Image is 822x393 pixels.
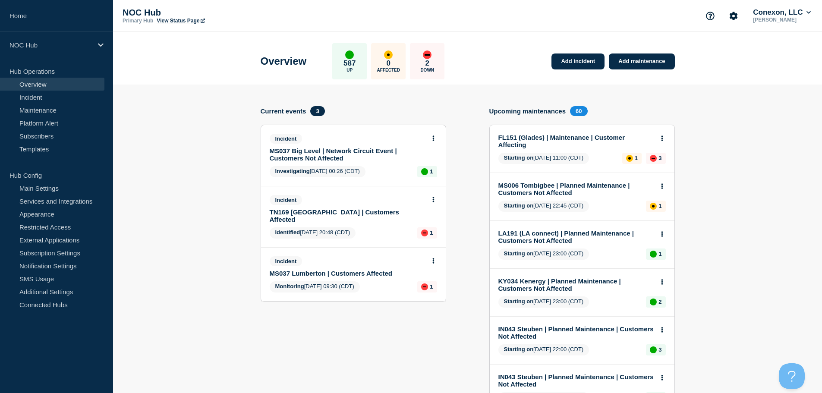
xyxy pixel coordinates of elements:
p: 1 [430,230,433,236]
div: up [650,251,657,258]
p: Up [346,68,353,72]
span: [DATE] 20:48 (CDT) [270,227,356,239]
a: IN043 Steuben | Planned Maintenance | Customers Not Affected [498,325,654,340]
a: Add incident [551,53,605,69]
a: IN043 Steuben | Planned Maintenance | Customers Not Affected [498,373,654,388]
span: [DATE] 23:00 (CDT) [498,296,589,308]
h4: Current events [261,107,306,115]
p: 2 [425,59,429,68]
p: 1 [658,251,661,257]
p: 1 [658,203,661,209]
button: Conexon, LLC [751,8,813,17]
span: [DATE] 00:26 (CDT) [270,166,365,177]
a: TN169 [GEOGRAPHIC_DATA] | Customers Affected [270,208,425,223]
p: NOC Hub [9,41,92,49]
div: down [650,155,657,162]
p: Primary Hub [123,18,153,24]
a: KY034 Kenergy | Planned Maintenance | Customers Not Affected [498,277,654,292]
div: down [421,283,428,290]
span: Identified [275,229,300,236]
span: Incident [270,256,302,266]
span: [DATE] 09:30 (CDT) [270,281,360,292]
p: 587 [343,59,356,68]
a: MS037 Big Level | Network Circuit Event | Customers Not Affected [270,147,425,162]
p: [PERSON_NAME] [751,17,813,23]
p: 1 [430,283,433,290]
a: LA191 (LA connect) | Planned Maintenance | Customers Not Affected [498,230,654,244]
span: Starting on [504,154,534,161]
p: 2 [658,299,661,305]
span: Incident [270,134,302,144]
div: up [421,168,428,175]
div: affected [626,155,633,162]
p: NOC Hub [123,8,295,18]
p: 1 [430,168,433,175]
span: [DATE] 22:00 (CDT) [498,344,589,355]
a: MS006 Tombigbee | Planned Maintenance | Customers Not Affected [498,182,654,196]
a: View Status Page [157,18,205,24]
a: FL151 (Glades) | Maintenance | Customer Affecting [498,134,654,148]
span: 3 [310,106,324,116]
div: down [421,230,428,236]
div: down [423,50,431,59]
button: Account settings [724,7,743,25]
h4: Upcoming maintenances [489,107,566,115]
button: Support [701,7,719,25]
p: Affected [377,68,400,72]
span: Starting on [504,250,534,257]
div: up [650,346,657,353]
h1: Overview [261,55,307,67]
span: [DATE] 11:00 (CDT) [498,153,589,164]
span: Investigating [275,168,310,174]
span: Starting on [504,202,534,209]
p: 0 [387,59,391,68]
span: 60 [570,106,587,116]
span: Starting on [504,346,534,352]
p: 1 [635,155,638,161]
p: 3 [658,155,661,161]
div: affected [650,203,657,210]
div: affected [384,50,393,59]
span: Starting on [504,298,534,305]
span: [DATE] 22:45 (CDT) [498,201,589,212]
iframe: Help Scout Beacon - Open [779,363,805,389]
a: Add maintenance [609,53,674,69]
span: Incident [270,195,302,205]
div: up [345,50,354,59]
span: Monitoring [275,283,304,289]
div: up [650,299,657,305]
span: [DATE] 23:00 (CDT) [498,248,589,260]
p: 3 [658,346,661,353]
a: MS037 Lumberton | Customers Affected [270,270,425,277]
p: Down [420,68,434,72]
